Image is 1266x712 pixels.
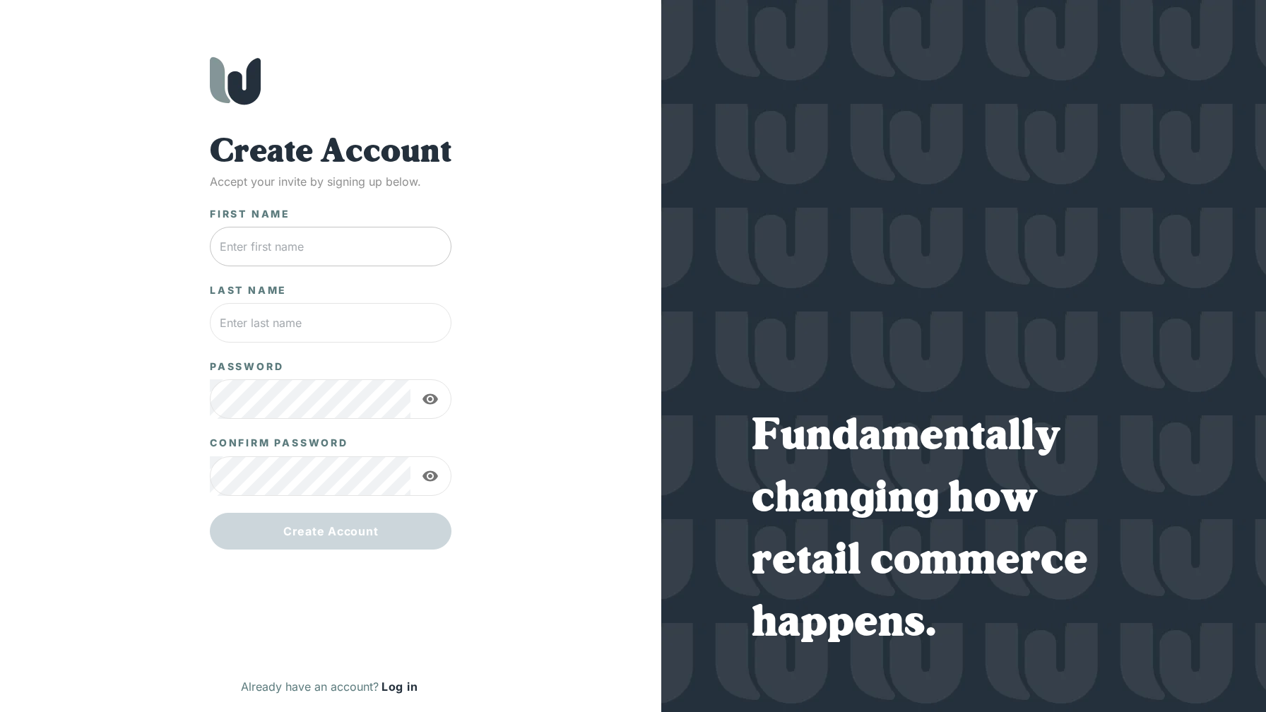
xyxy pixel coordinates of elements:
[210,207,290,221] label: First Name
[210,133,451,173] h1: Create Account
[752,407,1175,655] h1: Fundamentally changing how retail commerce happens.
[210,57,261,105] img: Wholeshop logo
[210,360,283,374] label: Password
[379,675,421,698] a: Log in
[210,283,287,297] label: Last Name
[241,678,379,695] p: Already have an account?
[210,436,348,450] label: Confirm Password
[210,303,451,343] input: Enter last name
[210,227,451,266] input: Enter first name
[210,173,451,190] p: Accept your invite by signing up below.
